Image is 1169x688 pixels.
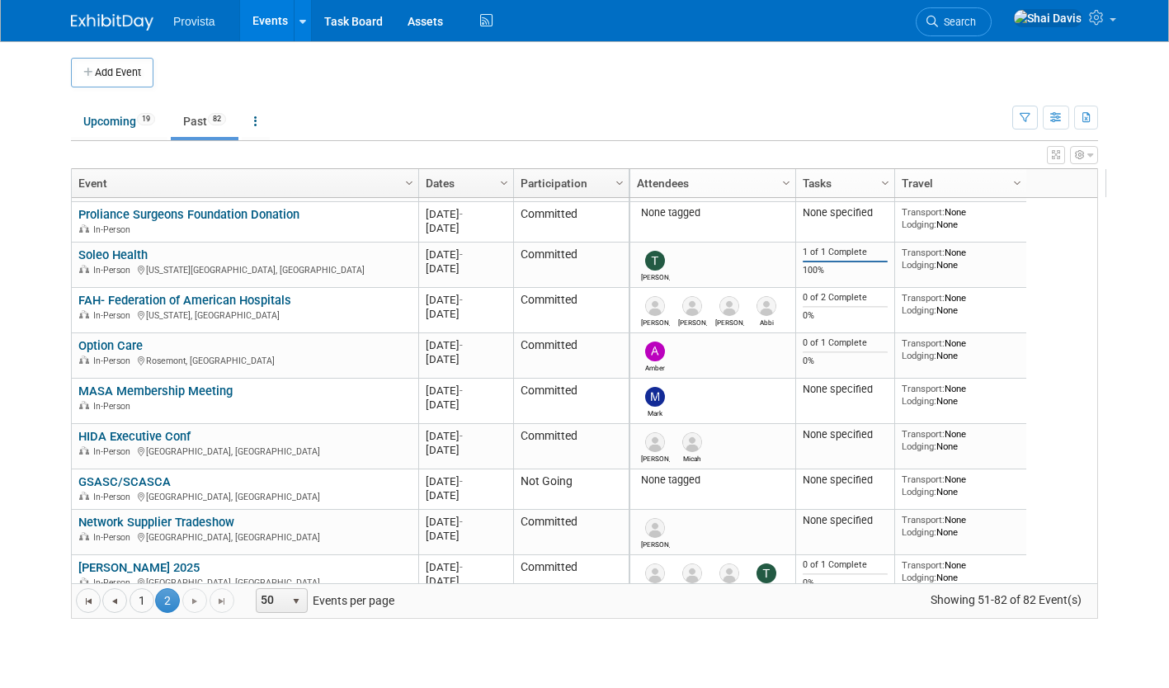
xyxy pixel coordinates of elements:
[719,296,739,316] img: Richard Peters
[93,577,135,588] span: In-Person
[641,452,670,463] div: Jeff Kittle
[902,247,1021,271] div: None None
[902,337,1021,361] div: None None
[426,560,506,574] div: [DATE]
[426,515,506,529] div: [DATE]
[641,407,670,417] div: Mark Maki
[513,202,629,243] td: Committed
[902,526,936,538] span: Lodging:
[902,383,1021,407] div: None None
[78,575,411,589] div: [GEOGRAPHIC_DATA], [GEOGRAPHIC_DATA]
[78,474,171,489] a: GSASC/SCASCA
[902,514,945,525] span: Transport:
[79,492,89,500] img: In-Person Event
[403,177,416,190] span: Column Settings
[208,113,226,125] span: 82
[803,247,889,258] div: 1 of 1 Complete
[902,337,945,349] span: Transport:
[678,316,707,327] div: Lori Lewonski
[902,428,945,440] span: Transport:
[513,243,629,288] td: Committed
[71,58,153,87] button: Add Event
[513,469,629,510] td: Not Going
[79,532,89,540] img: In-Person Event
[645,432,665,452] img: Jeff Kittle
[757,563,776,583] img: Trisha Mitkus
[682,296,702,316] img: Lori Lewonski
[803,428,889,441] div: None specified
[182,588,207,613] a: Go to the next page
[460,561,463,573] span: -
[803,206,889,219] div: None specified
[78,247,148,262] a: Soleo Health
[513,288,629,333] td: Committed
[78,429,191,444] a: HIDA Executive Conf
[93,401,135,412] span: In-Person
[938,16,976,28] span: Search
[803,559,889,571] div: 0 of 1 Complete
[637,206,790,219] div: None tagged
[235,588,411,613] span: Events per page
[78,353,411,367] div: Rosemont, [GEOGRAPHIC_DATA]
[426,207,506,221] div: [DATE]
[902,428,1021,452] div: None None
[426,574,506,588] div: [DATE]
[210,588,234,613] a: Go to the last page
[78,338,143,353] a: Option Care
[803,337,889,349] div: 0 of 1 Complete
[130,588,154,613] a: 1
[879,177,892,190] span: Column Settings
[290,595,303,608] span: select
[641,316,670,327] div: Walter Geba
[173,15,215,28] span: Provista
[79,446,89,455] img: In-Person Event
[902,572,936,583] span: Lodging:
[803,356,889,367] div: 0%
[803,310,889,322] div: 0%
[460,430,463,442] span: -
[401,169,419,194] a: Column Settings
[757,296,776,316] img: Abbi Manson
[637,169,785,197] a: Attendees
[645,387,665,407] img: Mark Maki
[902,219,936,230] span: Lodging:
[645,518,665,538] img: Sean Landers
[1009,169,1027,194] a: Column Settings
[916,7,992,36] a: Search
[641,271,670,281] div: Trisha Mitkus
[460,339,463,351] span: -
[902,206,1021,230] div: None None
[215,595,229,608] span: Go to the last page
[426,169,502,197] a: Dates
[637,474,790,487] div: None tagged
[460,516,463,528] span: -
[93,224,135,235] span: In-Person
[108,595,121,608] span: Go to the previous page
[426,429,506,443] div: [DATE]
[645,296,665,316] img: Walter Geba
[803,265,889,276] div: 100%
[902,383,945,394] span: Transport:
[93,356,135,366] span: In-Person
[426,221,506,235] div: [DATE]
[877,169,895,194] a: Column Settings
[902,441,936,452] span: Lodging:
[902,169,1016,197] a: Travel
[1013,9,1082,27] img: Shai Davis
[188,595,201,608] span: Go to the next page
[1011,177,1024,190] span: Column Settings
[778,169,796,194] a: Column Settings
[902,259,936,271] span: Lodging:
[78,560,200,575] a: [PERSON_NAME] 2025
[902,292,945,304] span: Transport:
[902,350,936,361] span: Lodging:
[682,432,702,452] img: Micah Smith
[513,510,629,555] td: Committed
[719,563,739,583] img: Corey Underwood
[641,538,670,549] div: Sean Landers
[715,316,744,327] div: Richard Peters
[803,474,889,487] div: None specified
[902,395,936,407] span: Lodging:
[497,177,511,190] span: Column Settings
[426,529,506,543] div: [DATE]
